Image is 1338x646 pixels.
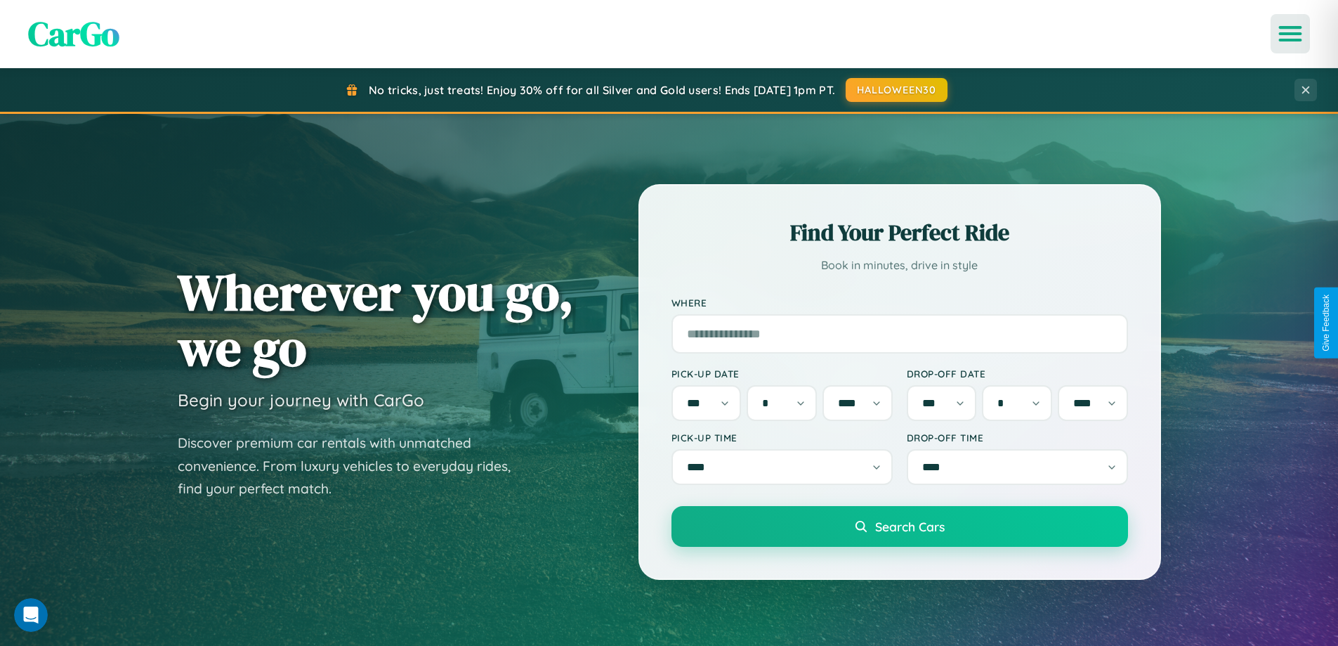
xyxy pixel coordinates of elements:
[875,519,945,534] span: Search Cars
[1321,295,1331,351] div: Give Feedback
[178,264,574,375] h1: Wherever you go, we go
[671,432,893,444] label: Pick-up Time
[671,297,1128,309] label: Where
[28,11,119,57] span: CarGo
[846,78,947,102] button: HALLOWEEN30
[369,83,835,97] span: No tricks, just treats! Enjoy 30% off for all Silver and Gold users! Ends [DATE] 1pm PT.
[14,598,48,632] iframe: Intercom live chat
[178,389,424,411] h3: Begin your journey with CarGo
[907,432,1128,444] label: Drop-off Time
[1271,14,1310,53] button: Open menu
[178,432,529,500] p: Discover premium car rentals with unmatched convenience. From luxury vehicles to everyday rides, ...
[671,368,893,380] label: Pick-up Date
[671,217,1128,248] h2: Find Your Perfect Ride
[671,255,1128,276] p: Book in minutes, drive in style
[671,506,1128,547] button: Search Cars
[907,368,1128,380] label: Drop-off Date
